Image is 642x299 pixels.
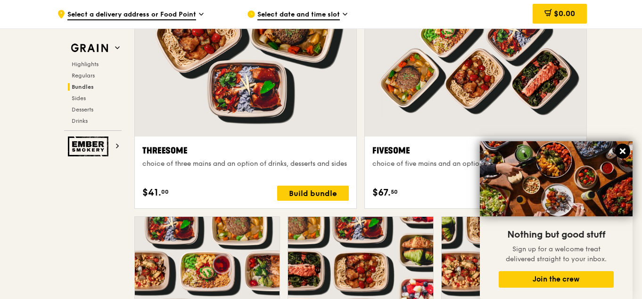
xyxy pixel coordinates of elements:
[72,95,86,102] span: Sides
[67,10,196,20] span: Select a delivery address or Food Point
[68,137,111,156] img: Ember Smokery web logo
[554,9,575,18] span: $0.00
[391,188,398,196] span: 50
[72,61,99,68] span: Highlights
[506,245,607,263] span: Sign up for a welcome treat delivered straight to your inbox.
[372,186,391,200] span: $67.
[72,118,88,124] span: Drinks
[72,106,93,113] span: Desserts
[499,271,614,288] button: Join the crew
[72,72,95,79] span: Regulars
[68,40,111,57] img: Grain web logo
[277,186,349,201] div: Build bundle
[507,229,605,240] span: Nothing but good stuff
[72,84,94,90] span: Bundles
[142,144,349,157] div: Threesome
[372,144,579,157] div: Fivesome
[480,141,633,216] img: DSC07876-Edit02-Large.jpeg
[372,159,579,169] div: choice of five mains and an option of drinks, desserts and sides
[142,159,349,169] div: choice of three mains and an option of drinks, desserts and sides
[257,10,340,20] span: Select date and time slot
[615,144,630,159] button: Close
[142,186,161,200] span: $41.
[161,188,169,196] span: 00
